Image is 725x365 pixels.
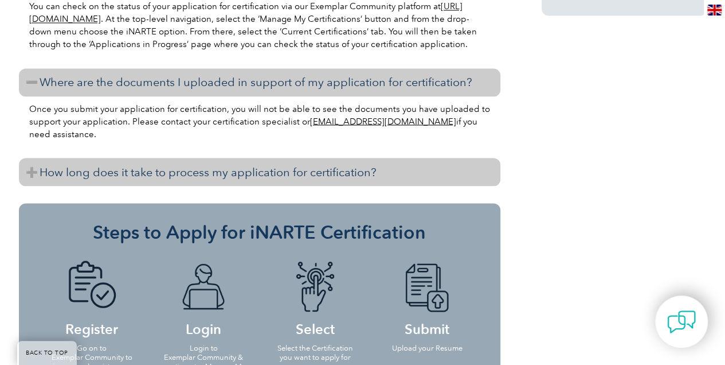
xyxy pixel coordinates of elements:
p: Upload your Resume [383,343,472,352]
h4: Submit [383,261,472,335]
img: icon-blue-doc-arrow.png [395,261,458,313]
h3: Steps to Apply for iNARTE Certification [36,220,483,243]
h4: Register [48,261,136,335]
a: BACK TO TOP [17,341,77,365]
a: [EMAIL_ADDRESS][DOMAIN_NAME] [310,116,456,126]
img: icon-blue-finger-button.png [284,261,347,313]
h4: Login [159,261,248,335]
img: icon-blue-doc-tick.png [60,261,123,313]
img: contact-chat.png [667,308,696,336]
p: Select the Certification you want to apply for [271,343,360,362]
img: en [707,5,722,15]
h3: How long does it take to process my application for certification? [19,158,500,186]
h4: Select [271,261,360,335]
h3: Where are the documents I uploaded in support of my application for certification? [19,68,500,96]
img: icon-blue-laptop-male.png [172,261,235,313]
p: Once you submit your application for certification, you will not be able to see the documents you... [29,102,490,140]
